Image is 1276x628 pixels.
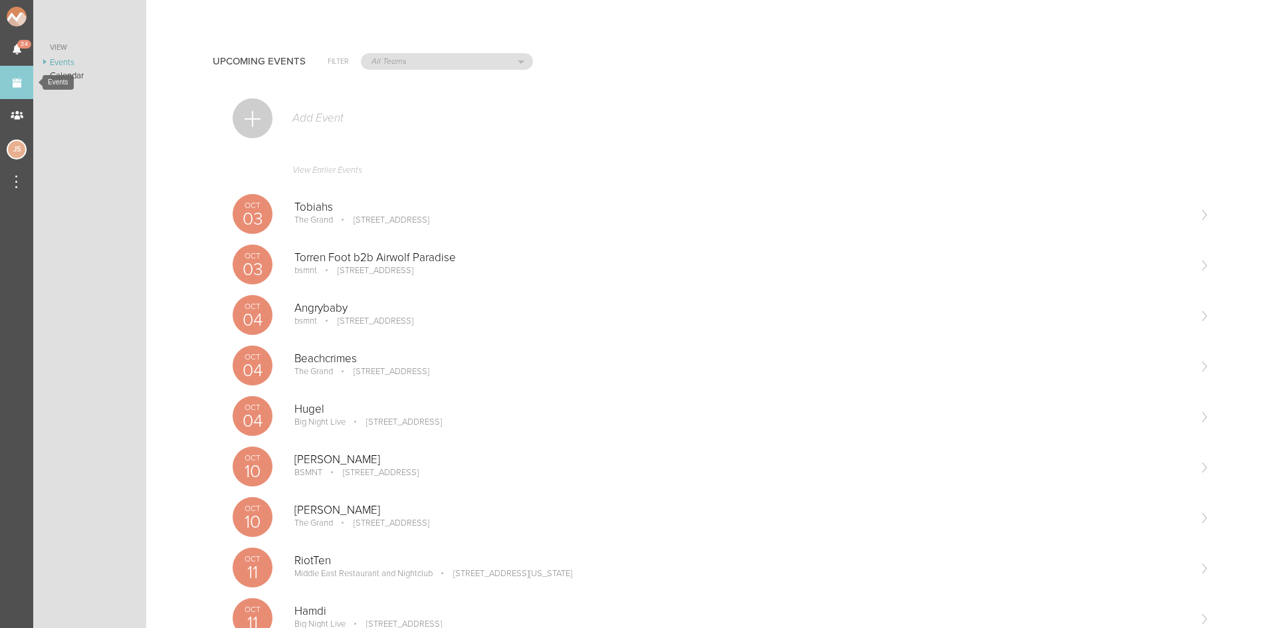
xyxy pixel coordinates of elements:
[233,555,272,563] p: Oct
[319,265,413,276] p: [STREET_ADDRESS]
[335,366,429,377] p: [STREET_ADDRESS]
[233,454,272,462] p: Oct
[294,201,1188,214] p: Tobiahs
[324,467,419,478] p: [STREET_ADDRESS]
[233,564,272,581] p: 11
[294,302,1188,315] p: Angrybaby
[294,316,317,326] p: bsmnt
[348,417,442,427] p: [STREET_ADDRESS]
[233,201,272,209] p: Oct
[233,158,1210,189] a: View Earlier Events
[294,352,1188,366] p: Beachcrimes
[294,504,1188,517] p: [PERSON_NAME]
[294,518,333,528] p: The Grand
[17,40,31,49] span: 34
[7,7,82,27] img: NOMAD
[294,251,1188,264] p: Torren Foot b2b Airwolf Paradise
[33,69,146,82] a: Calendar
[233,403,272,411] p: Oct
[233,513,272,531] p: 10
[294,568,433,579] p: Middle East Restaurant and Nightclub
[233,210,272,228] p: 03
[294,467,322,478] p: BSMNT
[335,215,429,225] p: [STREET_ADDRESS]
[294,366,333,377] p: The Grand
[294,215,333,225] p: The Grand
[294,265,317,276] p: bsmnt
[7,140,27,159] div: Jessica Smith
[328,56,349,67] h6: Filter
[233,261,272,278] p: 03
[294,403,1188,416] p: Hugel
[335,518,429,528] p: [STREET_ADDRESS]
[294,453,1188,467] p: [PERSON_NAME]
[294,417,346,427] p: Big Night Live
[233,605,272,613] p: Oct
[213,56,306,67] h4: Upcoming Events
[294,554,1188,568] p: RiotTen
[233,252,272,260] p: Oct
[233,504,272,512] p: Oct
[233,302,272,310] p: Oct
[33,40,146,56] a: View
[233,412,272,430] p: 04
[233,353,272,361] p: Oct
[294,605,1188,618] p: Hamdi
[233,463,272,480] p: 10
[233,311,272,329] p: 04
[435,568,572,579] p: [STREET_ADDRESS][US_STATE]
[319,316,413,326] p: [STREET_ADDRESS]
[233,362,272,379] p: 04
[33,56,146,69] a: Events
[291,112,344,125] p: Add Event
